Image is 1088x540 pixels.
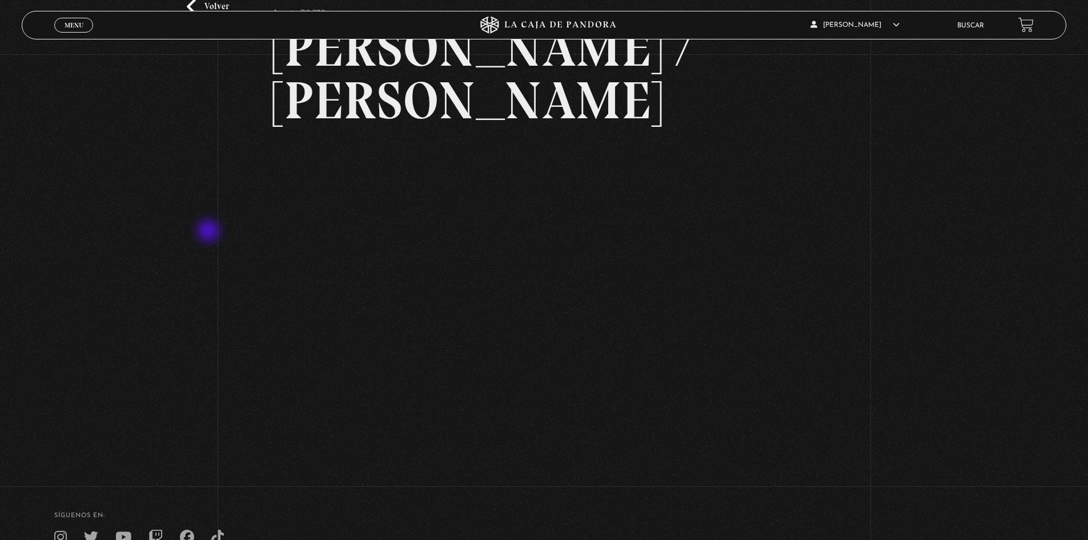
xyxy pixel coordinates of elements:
[810,22,900,29] span: [PERSON_NAME]
[61,31,87,39] span: Cerrar
[54,513,1034,519] h4: SÍguenos en:
[957,22,984,29] a: Buscar
[65,22,83,29] span: Menu
[1018,17,1034,33] a: View your shopping cart
[272,144,816,450] iframe: Dailymotion video player – PROGRAMA EDITADO 29-8 TRUMP-MAD-
[272,22,816,127] h2: [PERSON_NAME] / [PERSON_NAME]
